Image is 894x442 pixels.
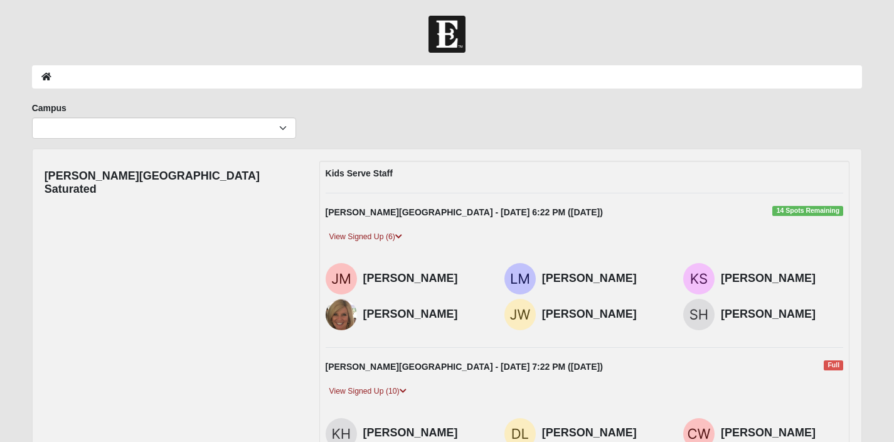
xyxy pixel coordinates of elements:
[363,272,486,286] h4: [PERSON_NAME]
[326,385,410,398] a: View Signed Up (10)
[326,230,406,244] a: View Signed Up (6)
[363,426,486,440] h4: [PERSON_NAME]
[45,170,301,197] h4: [PERSON_NAME][GEOGRAPHIC_DATA] Saturated
[824,360,843,370] span: Full
[326,362,603,372] strong: [PERSON_NAME][GEOGRAPHIC_DATA] - [DATE] 7:22 PM ([DATE])
[326,263,357,294] img: Joann Mange
[504,299,536,330] img: Judy Widergren
[772,206,843,216] span: 14 Spots Remaining
[721,308,843,321] h4: [PERSON_NAME]
[326,299,357,330] img: Wendy Nones
[326,207,603,217] strong: [PERSON_NAME][GEOGRAPHIC_DATA] - [DATE] 6:22 PM ([DATE])
[326,168,393,178] strong: Kids Serve Staff
[542,308,664,321] h4: [PERSON_NAME]
[428,16,466,53] img: Church of Eleven22 Logo
[504,263,536,294] img: Laura Martin
[683,299,715,330] img: Susan Hughes
[683,263,715,294] img: Kelly Suarez
[542,426,664,440] h4: [PERSON_NAME]
[363,308,486,321] h4: [PERSON_NAME]
[721,426,843,440] h4: [PERSON_NAME]
[32,102,67,114] label: Campus
[542,272,664,286] h4: [PERSON_NAME]
[721,272,843,286] h4: [PERSON_NAME]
